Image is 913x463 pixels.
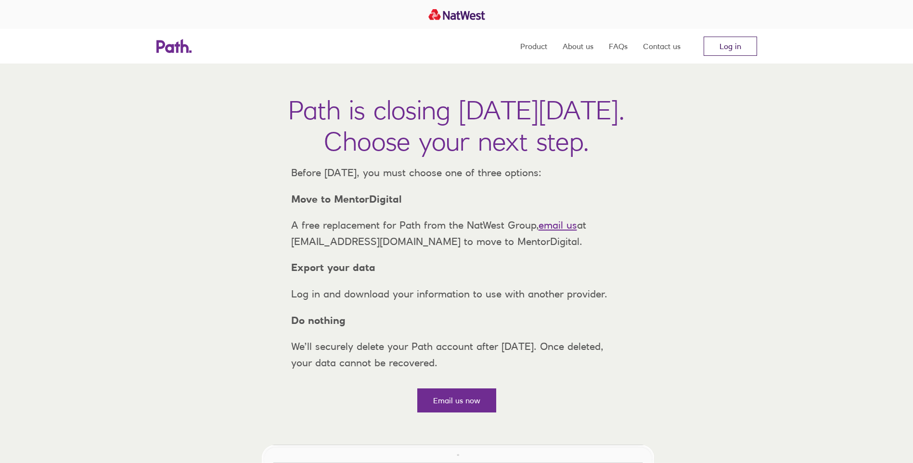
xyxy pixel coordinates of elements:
[291,314,346,326] strong: Do nothing
[291,261,375,273] strong: Export your data
[609,29,628,64] a: FAQs
[288,94,625,157] h1: Path is closing [DATE][DATE]. Choose your next step.
[704,37,757,56] a: Log in
[417,388,496,412] a: Email us now
[520,29,547,64] a: Product
[283,165,630,181] p: Before [DATE], you must choose one of three options:
[283,217,630,249] p: A free replacement for Path from the NatWest Group, at [EMAIL_ADDRESS][DOMAIN_NAME] to move to Me...
[291,193,402,205] strong: Move to MentorDigital
[283,286,630,302] p: Log in and download your information to use with another provider.
[539,219,577,231] a: email us
[563,29,593,64] a: About us
[643,29,681,64] a: Contact us
[283,338,630,371] p: We’ll securely delete your Path account after [DATE]. Once deleted, your data cannot be recovered.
